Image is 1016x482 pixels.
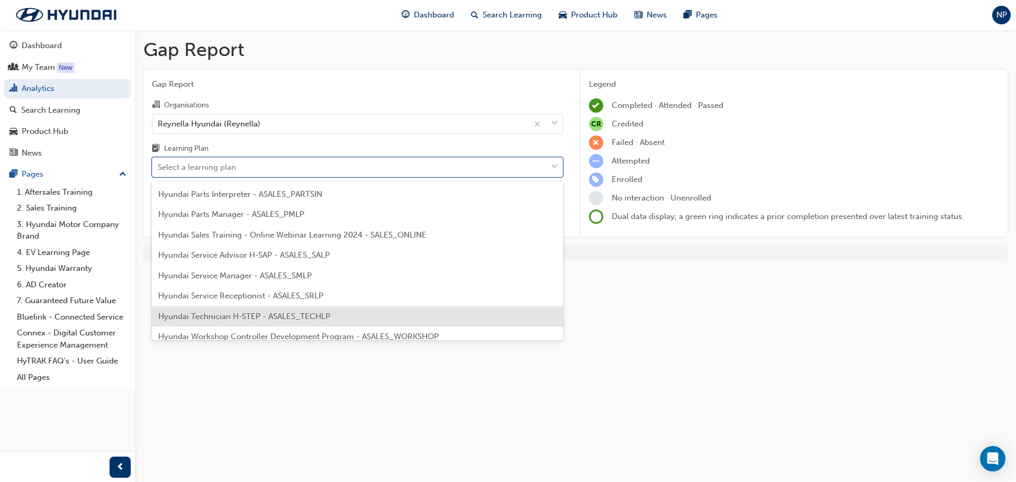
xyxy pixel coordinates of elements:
span: car-icon [559,8,567,22]
span: Hyundai Service Manager - ASALES_SMLP [158,271,312,280]
span: up-icon [119,168,126,181]
span: Completed · Attended · Passed [612,101,723,110]
div: Tooltip anchor [57,62,75,73]
span: Hyundai Parts Interpreter - ASALES_PARTSIN [158,189,322,199]
a: All Pages [13,369,131,386]
a: 4. EV Learning Page [13,244,131,261]
a: 6. AD Creator [13,277,131,293]
span: Search Learning [483,9,542,21]
div: Product Hub [22,125,68,138]
span: guage-icon [10,41,17,51]
span: organisation-icon [152,101,160,110]
span: Dashboard [414,9,454,21]
span: Enrolled [612,175,642,184]
span: learningRecordVerb_ATTEMPT-icon [589,154,603,168]
a: News [4,143,131,163]
button: DashboardMy TeamAnalyticsSearch LearningProduct HubNews [4,34,131,165]
span: learningRecordVerb_ENROLL-icon [589,172,603,187]
span: car-icon [10,127,17,137]
span: pages-icon [684,8,692,22]
div: Open Intercom Messenger [980,446,1005,471]
a: Product Hub [4,122,131,141]
a: pages-iconPages [675,4,726,26]
a: 5. Hyundai Warranty [13,260,131,277]
span: search-icon [471,8,478,22]
a: 2. Sales Training [13,200,131,216]
span: Credited [612,119,643,129]
a: 3. Hyundai Motor Company Brand [13,216,131,244]
div: My Team [22,61,55,74]
span: Failed · Absent [612,138,665,147]
a: Dashboard [4,36,131,56]
span: down-icon [551,160,558,174]
span: NP [996,9,1007,21]
span: Hyundai Workshop Controller Development Program - ASALES_WORKSHOP [158,332,439,341]
span: prev-icon [116,461,124,474]
a: guage-iconDashboard [393,4,462,26]
button: Pages [4,165,131,184]
span: learningRecordVerb_NONE-icon [589,191,603,205]
img: Trak [5,4,127,26]
span: null-icon [589,117,603,131]
span: search-icon [10,106,17,115]
div: Organisations [164,100,209,111]
span: chart-icon [10,84,17,94]
span: Hyundai Service Advisor H-SAP - ASALES_SALP [158,250,330,260]
a: My Team [4,58,131,77]
span: learningRecordVerb_FAIL-icon [589,135,603,150]
div: Legend [589,78,1000,90]
span: Pages [696,9,718,21]
span: Gap Report [152,78,563,90]
h1: Gap Report [143,38,1008,61]
a: car-iconProduct Hub [550,4,626,26]
span: News [647,9,667,21]
span: Hyundai Sales Training - Online Webinar Learning 2024 - SALES_ONLINE [158,230,427,240]
span: No interaction · Unenrolled [612,193,711,203]
a: search-iconSearch Learning [462,4,550,26]
div: News [22,147,42,159]
div: Reynella Hyundai (Reynella) [158,117,260,130]
div: Search Learning [21,104,80,116]
span: Product Hub [571,9,618,21]
span: learningRecordVerb_COMPLETE-icon [589,98,603,113]
a: 1. Aftersales Training [13,184,131,201]
a: Search Learning [4,101,131,120]
span: learningplan-icon [152,144,160,154]
span: Hyundai Technician H-STEP - ASALES_TECHLP [158,312,330,321]
span: Attempted [612,156,650,166]
span: Hyundai Parts Manager - ASALES_PMLP [158,210,304,219]
span: people-icon [10,63,17,72]
span: Hyundai Service Receptionist - ASALES_SRLP [158,291,323,301]
span: guage-icon [402,8,410,22]
a: 7. Guaranteed Future Value [13,293,131,309]
button: NP [992,6,1011,24]
a: Connex - Digital Customer Experience Management [13,325,131,353]
span: Dual data display; a green ring indicates a prior completion presented over latest training status. [612,212,964,221]
div: Learning Plan [164,143,208,154]
a: news-iconNews [626,4,675,26]
div: Pages [22,168,43,180]
span: pages-icon [10,170,17,179]
a: Analytics [4,79,131,98]
span: down-icon [551,117,558,131]
div: Select a learning plan [158,161,236,174]
a: HyTRAK FAQ's - User Guide [13,353,131,369]
span: news-icon [634,8,642,22]
div: Dashboard [22,40,62,52]
a: Bluelink - Connected Service [13,309,131,325]
span: news-icon [10,149,17,158]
